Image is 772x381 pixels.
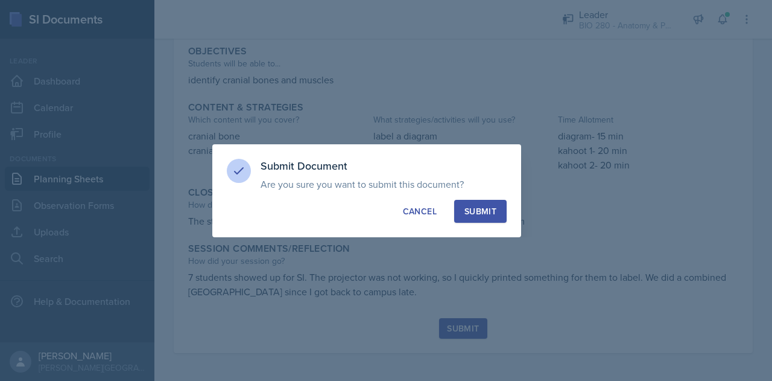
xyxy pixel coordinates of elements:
button: Cancel [393,200,447,223]
h3: Submit Document [261,159,507,173]
p: Are you sure you want to submit this document? [261,178,507,190]
div: Submit [464,205,496,217]
button: Submit [454,200,507,223]
div: Cancel [403,205,437,217]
